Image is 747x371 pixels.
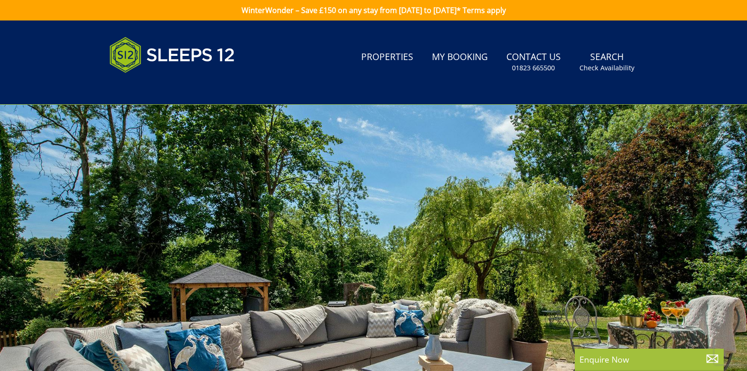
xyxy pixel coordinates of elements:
[357,47,417,68] a: Properties
[109,32,235,78] img: Sleeps 12
[512,63,555,73] small: 01823 665500
[579,353,719,365] p: Enquire Now
[579,63,634,73] small: Check Availability
[576,47,638,77] a: SearchCheck Availability
[105,84,202,92] iframe: Customer reviews powered by Trustpilot
[428,47,491,68] a: My Booking
[503,47,565,77] a: Contact Us01823 665500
